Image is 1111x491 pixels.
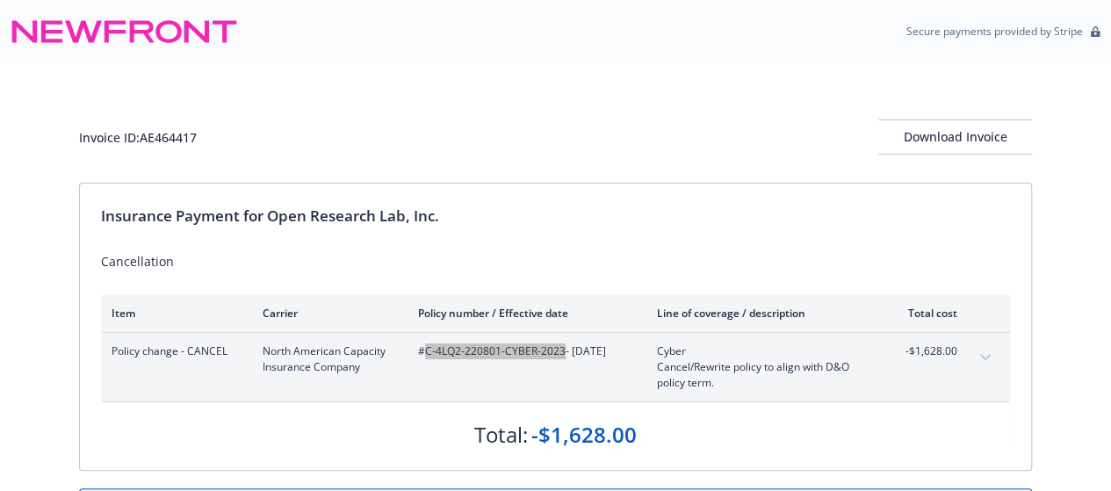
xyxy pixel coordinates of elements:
div: Line of coverage / description [657,306,863,321]
button: Download Invoice [878,119,1032,155]
div: Cancellation [101,252,1010,271]
button: expand content [971,343,999,372]
div: Total cost [891,306,957,321]
div: Policy change - CANCELNorth American Capacity Insurance Company#C-4LQ2-220801-CYBER-2023- [DATE]C... [101,333,1010,401]
span: Policy change - CANCEL [112,343,234,359]
div: Total: [474,420,528,450]
span: North American Capacity Insurance Company [263,343,390,375]
span: -$1,628.00 [891,343,957,359]
span: CyberCancel/Rewrite policy to align with D&O policy term. [657,343,863,391]
span: #C-4LQ2-220801-CYBER-2023 - [DATE] [418,343,629,359]
span: Cyber [657,343,863,359]
div: Carrier [263,306,390,321]
div: Download Invoice [878,120,1032,154]
div: Invoice ID: AE464417 [79,128,197,147]
div: Policy number / Effective date [418,306,629,321]
div: -$1,628.00 [531,420,637,450]
span: Cancel/Rewrite policy to align with D&O policy term. [657,359,863,391]
div: Insurance Payment for Open Research Lab, Inc. [101,205,1010,227]
div: Item [112,306,234,321]
p: Secure payments provided by Stripe [906,24,1083,39]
